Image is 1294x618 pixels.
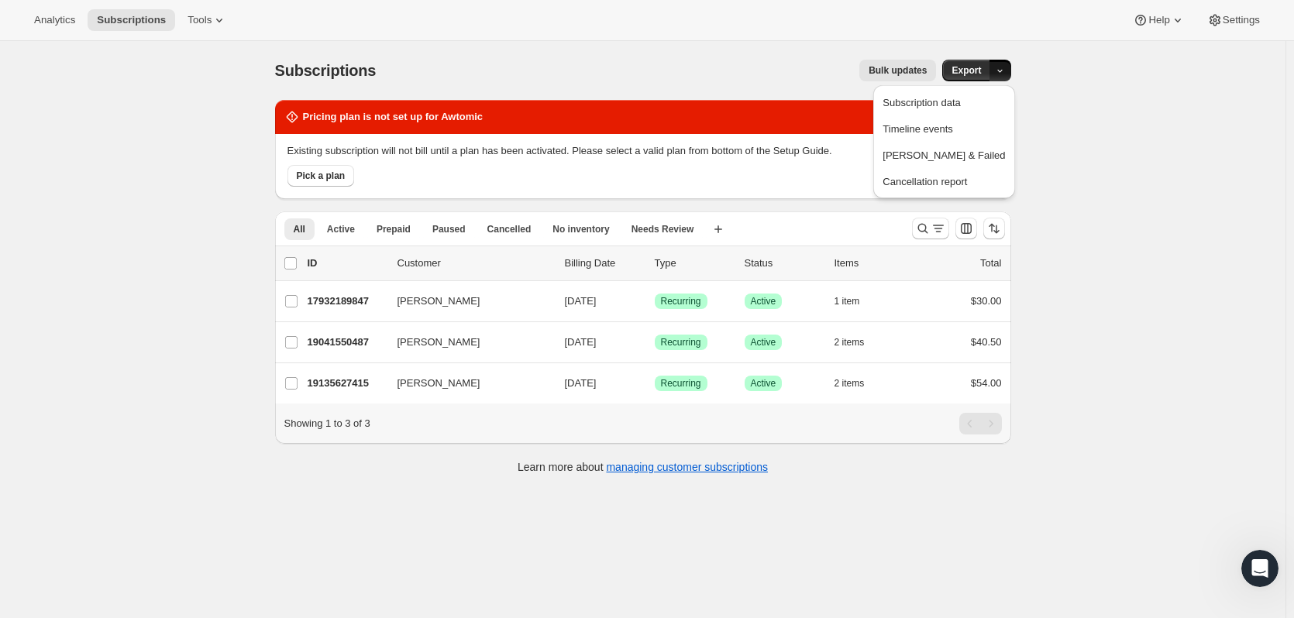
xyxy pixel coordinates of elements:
[388,371,543,396] button: [PERSON_NAME]
[955,218,977,239] button: Customize table column order and visibility
[1198,9,1269,31] button: Settings
[835,256,912,271] div: Items
[971,336,1002,348] span: $40.50
[397,294,480,309] span: [PERSON_NAME]
[883,176,967,187] span: Cancellation report
[632,223,694,235] span: Needs Review
[308,376,385,391] p: 19135627415
[655,256,732,271] div: Type
[745,256,822,271] p: Status
[835,377,865,390] span: 2 items
[835,373,882,394] button: 2 items
[835,331,882,353] button: 2 items
[983,218,1005,239] button: Sort the results
[565,295,597,307] span: [DATE]
[706,218,731,240] button: Create new view
[959,413,1002,434] nav: Pagination
[88,9,175,31] button: Subscriptions
[751,377,776,390] span: Active
[303,109,484,125] h2: Pricing plan is not set up for Awtomic
[971,295,1002,307] span: $30.00
[1241,550,1279,587] iframe: Intercom live chat
[287,165,355,187] button: Pick a plan
[912,218,949,239] button: Search and filter results
[388,330,543,355] button: [PERSON_NAME]
[869,64,927,77] span: Bulk updates
[275,62,377,79] span: Subscriptions
[883,149,1005,161] span: [PERSON_NAME] & Failed
[661,336,701,348] span: Recurring
[284,416,370,431] p: Showing 1 to 3 of 3
[565,256,642,271] p: Billing Date
[308,335,385,350] p: 19041550487
[835,290,877,312] button: 1 item
[25,9,84,31] button: Analytics
[308,256,1002,271] div: IDCustomerBilling DateTypeStatusItemsTotal
[952,64,981,77] span: Export
[942,60,990,81] button: Export
[308,256,385,271] p: ID
[518,459,768,475] p: Learn more about
[835,336,865,348] span: 2 items
[980,256,1001,271] p: Total
[308,290,1002,312] div: 17932189847[PERSON_NAME][DATE]SuccessRecurringSuccessActive1 item$30.00
[188,14,212,26] span: Tools
[859,60,936,81] button: Bulk updates
[178,9,236,31] button: Tools
[388,289,543,314] button: [PERSON_NAME]
[1223,14,1260,26] span: Settings
[835,295,860,307] span: 1 item
[971,377,1002,389] span: $54.00
[308,373,1002,394] div: 19135627415[PERSON_NAME][DATE]SuccessRecurringSuccessActive2 items$54.00
[661,295,701,307] span: Recurring
[294,223,305,235] span: All
[883,97,960,108] span: Subscription data
[565,336,597,348] span: [DATE]
[377,223,411,235] span: Prepaid
[327,223,355,235] span: Active
[565,377,597,389] span: [DATE]
[397,376,480,391] span: [PERSON_NAME]
[308,294,385,309] p: 17932189847
[432,223,466,235] span: Paused
[287,143,999,159] p: Existing subscription will not bill until a plan has been activated. Please select a valid plan f...
[297,170,346,182] span: Pick a plan
[487,223,532,235] span: Cancelled
[308,331,1002,353] div: 19041550487[PERSON_NAME][DATE]SuccessRecurringSuccessActive2 items$40.50
[1148,14,1169,26] span: Help
[606,461,768,473] a: managing customer subscriptions
[751,295,776,307] span: Active
[552,223,609,235] span: No inventory
[34,14,75,26] span: Analytics
[397,335,480,350] span: [PERSON_NAME]
[397,256,552,271] p: Customer
[97,14,166,26] span: Subscriptions
[883,123,953,135] span: Timeline events
[661,377,701,390] span: Recurring
[751,336,776,348] span: Active
[1124,9,1194,31] button: Help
